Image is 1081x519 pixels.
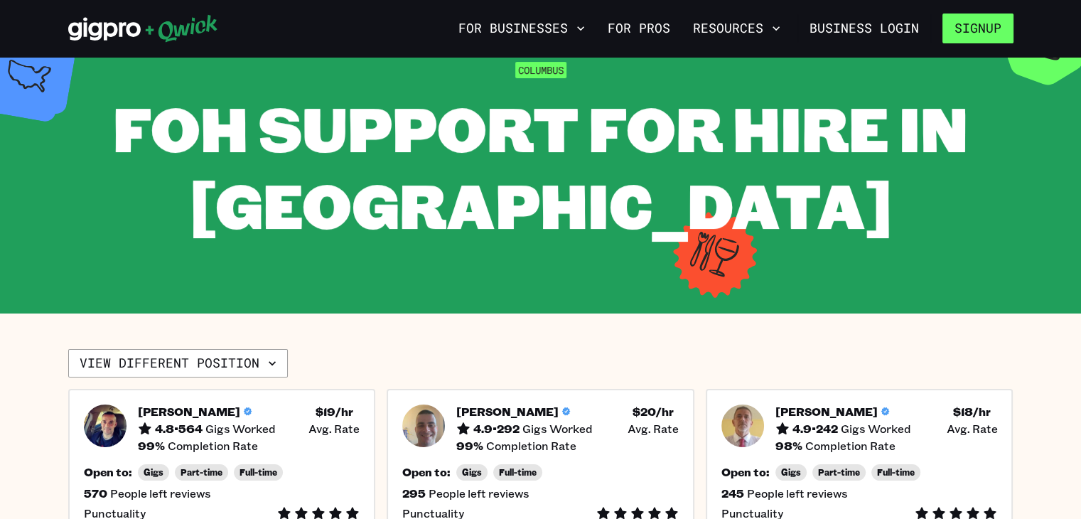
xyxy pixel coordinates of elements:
[942,14,1013,43] button: Signup
[240,467,277,478] span: Full-time
[486,439,576,453] span: Completion Rate
[138,439,165,453] h5: 99 %
[68,349,288,378] button: View different position
[473,422,520,436] h5: 4.9 • 292
[775,405,878,419] h5: [PERSON_NAME]
[628,422,679,436] span: Avg. Rate
[308,422,360,436] span: Avg. Rate
[402,465,451,479] h5: Open to:
[499,467,537,478] span: Full-time
[316,405,353,419] h5: $ 19 /hr
[181,467,222,478] span: Part-time
[792,422,838,436] h5: 4.9 • 242
[462,467,482,478] span: Gigs
[205,422,276,436] span: Gigs Worked
[515,62,566,78] span: Columbus
[453,16,591,41] button: For Businesses
[168,439,258,453] span: Completion Rate
[953,405,991,419] h5: $ 18 /hr
[818,467,860,478] span: Part-time
[633,405,674,419] h5: $ 20 /hr
[155,422,203,436] h5: 4.8 • 564
[84,486,107,501] h5: 570
[144,467,163,478] span: Gigs
[781,467,801,478] span: Gigs
[602,16,676,41] a: For Pros
[747,486,848,501] span: People left reviews
[138,405,240,419] h5: [PERSON_NAME]
[687,16,786,41] button: Resources
[84,405,127,447] img: Pro headshot
[877,467,915,478] span: Full-time
[841,422,911,436] span: Gigs Worked
[110,486,211,501] span: People left reviews
[775,439,802,453] h5: 98 %
[429,486,529,501] span: People left reviews
[402,486,426,501] h5: 295
[721,486,744,501] h5: 245
[113,87,968,245] span: FOH Support for Hire in [GEOGRAPHIC_DATA]
[946,422,997,436] span: Avg. Rate
[721,405,764,447] img: Pro headshot
[797,14,931,43] a: Business Login
[805,439,896,453] span: Completion Rate
[522,422,593,436] span: Gigs Worked
[721,465,770,479] h5: Open to:
[456,439,483,453] h5: 99 %
[456,405,559,419] h5: [PERSON_NAME]
[84,465,132,479] h5: Open to:
[402,405,445,447] img: Pro headshot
